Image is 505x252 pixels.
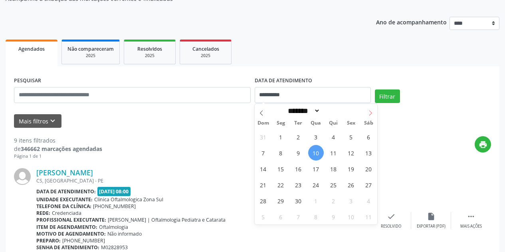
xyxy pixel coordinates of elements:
[387,212,396,221] i: check
[36,168,93,177] a: [PERSON_NAME]
[36,203,91,210] b: Telefone da clínica:
[308,193,324,208] span: Outubro 1, 2025
[14,114,61,128] button: Mais filtroskeyboard_arrow_down
[343,193,359,208] span: Outubro 3, 2025
[18,46,45,52] span: Agendados
[97,187,131,196] span: [DATE] 08:00
[52,210,81,216] span: Credenciada
[343,209,359,224] span: Outubro 10, 2025
[36,216,106,223] b: Profissional executante:
[48,117,57,125] i: keyboard_arrow_down
[417,224,446,229] div: Exportar (PDF)
[107,230,142,237] span: Não informado
[325,121,342,126] span: Qui
[192,46,219,52] span: Cancelados
[360,121,377,126] span: Sáb
[375,89,400,103] button: Filtrar
[308,145,324,161] span: Setembro 10, 2025
[36,230,106,237] b: Motivo de agendamento:
[475,136,491,153] button: print
[343,129,359,145] span: Setembro 5, 2025
[273,145,289,161] span: Setembro 8, 2025
[14,168,31,185] img: img
[21,145,102,153] strong: 346662 marcações agendadas
[289,121,307,126] span: Ter
[272,121,289,126] span: Seg
[343,161,359,177] span: Setembro 19, 2025
[326,129,341,145] span: Setembro 4, 2025
[62,237,105,244] span: [PHONE_NUMBER]
[99,224,128,230] span: Oftalmologia
[427,212,436,221] i: insert_drive_file
[36,210,50,216] b: Rede:
[381,224,401,229] div: Resolvido
[14,145,102,153] div: de
[361,129,376,145] span: Setembro 6, 2025
[36,244,99,251] b: Senha de atendimento:
[343,145,359,161] span: Setembro 12, 2025
[101,244,128,251] span: M02828953
[361,145,376,161] span: Setembro 13, 2025
[291,129,306,145] span: Setembro 2, 2025
[342,121,360,126] span: Sex
[36,196,93,203] b: Unidade executante:
[308,177,324,192] span: Setembro 24, 2025
[108,216,226,223] span: [PERSON_NAME] | Oftalmologia Pediatra e Catarata
[14,136,102,145] div: 9 itens filtrados
[285,107,321,115] select: Month
[14,75,41,87] label: PESQUISAR
[273,209,289,224] span: Outubro 6, 2025
[130,53,170,59] div: 2025
[255,177,271,192] span: Setembro 21, 2025
[326,161,341,177] span: Setembro 18, 2025
[376,17,447,27] p: Ano de acompanhamento
[67,53,114,59] div: 2025
[326,145,341,161] span: Setembro 11, 2025
[291,177,306,192] span: Setembro 23, 2025
[308,129,324,145] span: Setembro 3, 2025
[361,177,376,192] span: Setembro 27, 2025
[291,145,306,161] span: Setembro 9, 2025
[343,177,359,192] span: Setembro 26, 2025
[361,193,376,208] span: Outubro 4, 2025
[94,196,163,203] span: Clinica Oftalmologica Zona Sul
[273,177,289,192] span: Setembro 22, 2025
[273,129,289,145] span: Setembro 1, 2025
[36,237,61,244] b: Preparo:
[137,46,162,52] span: Resolvidos
[255,129,271,145] span: Agosto 31, 2025
[67,46,114,52] span: Não compareceram
[326,177,341,192] span: Setembro 25, 2025
[273,161,289,177] span: Setembro 15, 2025
[93,203,136,210] span: [PHONE_NUMBER]
[14,153,102,160] div: Página 1 de 1
[479,140,487,149] i: print
[320,107,347,115] input: Year
[326,193,341,208] span: Outubro 2, 2025
[308,161,324,177] span: Setembro 17, 2025
[307,121,325,126] span: Qua
[308,209,324,224] span: Outubro 8, 2025
[361,161,376,177] span: Setembro 20, 2025
[361,209,376,224] span: Outubro 11, 2025
[255,209,271,224] span: Outubro 5, 2025
[255,121,272,126] span: Dom
[255,145,271,161] span: Setembro 7, 2025
[291,193,306,208] span: Setembro 30, 2025
[255,161,271,177] span: Setembro 14, 2025
[186,53,226,59] div: 2025
[291,209,306,224] span: Outubro 7, 2025
[326,209,341,224] span: Outubro 9, 2025
[255,75,312,87] label: DATA DE ATENDIMENTO
[273,193,289,208] span: Setembro 29, 2025
[36,188,96,195] b: Data de atendimento:
[291,161,306,177] span: Setembro 16, 2025
[36,224,97,230] b: Item de agendamento:
[255,193,271,208] span: Setembro 28, 2025
[460,224,482,229] div: Mais ações
[36,177,371,184] div: CS, [GEOGRAPHIC_DATA] - PE
[467,212,475,221] i: 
